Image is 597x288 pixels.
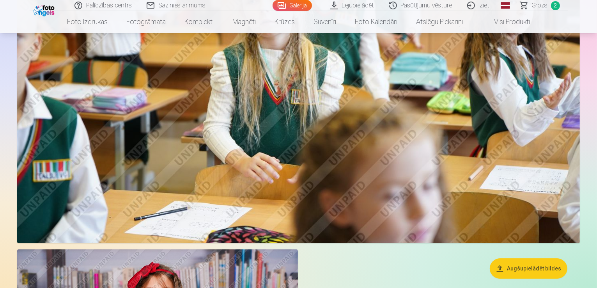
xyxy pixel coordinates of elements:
a: Visi produkti [472,11,539,33]
a: Atslēgu piekariņi [407,11,472,33]
a: Suvenīri [304,11,345,33]
a: Fotogrāmata [117,11,175,33]
a: Komplekti [175,11,223,33]
a: Krūzes [265,11,304,33]
button: Augšupielādēt bildes [490,258,567,279]
span: 2 [551,1,560,10]
a: Foto kalendāri [345,11,407,33]
a: Foto izdrukas [58,11,117,33]
a: Magnēti [223,11,265,33]
span: Grozs [532,1,548,10]
img: /fa1 [33,3,57,16]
